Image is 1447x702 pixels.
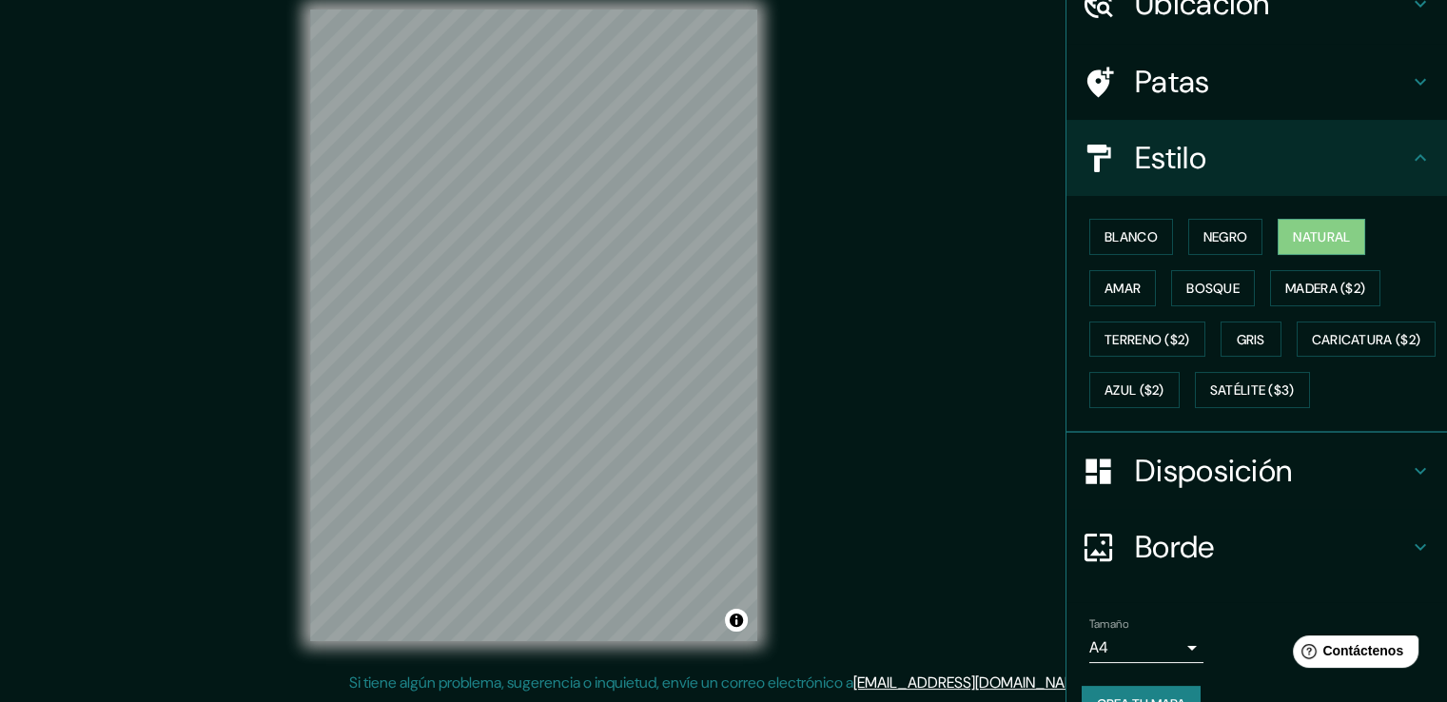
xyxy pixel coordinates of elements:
font: Bosque [1186,280,1240,297]
button: Bosque [1171,270,1255,306]
font: Gris [1237,331,1265,348]
iframe: Lanzador de widgets de ayuda [1278,628,1426,681]
button: Blanco [1089,219,1173,255]
button: Natural [1278,219,1365,255]
font: Estilo [1135,138,1206,178]
font: Disposición [1135,451,1292,491]
button: Terreno ($2) [1089,322,1205,358]
button: Amar [1089,270,1156,306]
div: Borde [1066,509,1447,585]
button: Azul ($2) [1089,372,1180,408]
font: Negro [1203,228,1248,245]
font: Azul ($2) [1105,382,1164,400]
div: Disposición [1066,433,1447,509]
font: Tamaño [1089,616,1128,632]
font: Patas [1135,62,1210,102]
font: Natural [1293,228,1350,245]
font: Madera ($2) [1285,280,1365,297]
div: A4 [1089,633,1203,663]
font: Amar [1105,280,1141,297]
font: Blanco [1105,228,1158,245]
font: Satélite ($3) [1210,382,1295,400]
button: Negro [1188,219,1263,255]
button: Caricatura ($2) [1297,322,1437,358]
a: [EMAIL_ADDRESS][DOMAIN_NAME] [853,673,1088,692]
div: Patas [1066,44,1447,120]
font: Si tiene algún problema, sugerencia o inquietud, envíe un correo electrónico a [349,673,853,692]
div: Estilo [1066,120,1447,196]
button: Madera ($2) [1270,270,1380,306]
font: Borde [1135,527,1215,567]
canvas: Mapa [310,10,757,641]
button: Satélite ($3) [1195,372,1310,408]
font: A4 [1089,637,1108,657]
font: Terreno ($2) [1105,331,1190,348]
button: Activar o desactivar atribución [725,609,748,632]
font: Caricatura ($2) [1312,331,1421,348]
button: Gris [1221,322,1281,358]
